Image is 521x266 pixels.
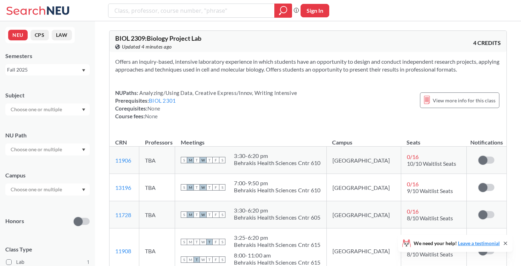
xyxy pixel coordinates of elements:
svg: Dropdown arrow [82,69,85,72]
span: M [187,211,194,218]
input: Choose one or multiple [7,105,67,114]
div: Dropdown arrow [5,183,90,196]
span: S [181,211,187,218]
span: 8/10 Waitlist Seats [407,215,453,221]
span: 9/10 Waitlist Seats [407,187,453,194]
span: T [194,256,200,263]
span: S [219,184,225,191]
div: 3:25 - 6:20 pm [234,234,320,241]
button: Sign In [301,4,329,17]
div: NUPaths: Prerequisites: Corequisites: Course fees: [115,89,297,120]
span: 0 / 16 [407,208,419,215]
div: 7:00 - 9:50 pm [234,180,320,187]
span: S [219,211,225,218]
span: F [213,211,219,218]
th: Seats [401,131,466,147]
svg: Dropdown arrow [82,148,85,151]
span: 1 [87,258,90,266]
div: Behrakis Health Sciences Cntr 615 [234,259,320,266]
input: Choose one or multiple [7,185,67,194]
span: 8/10 Waitlist Seats [407,251,453,257]
td: [GEOGRAPHIC_DATA] [326,201,401,228]
span: S [181,256,187,263]
span: T [194,157,200,163]
a: BIOL 2301 [149,97,176,104]
td: TBA [139,201,175,228]
div: NU Path [5,131,90,139]
span: M [187,157,194,163]
span: F [213,184,219,191]
span: T [194,211,200,218]
span: S [219,256,225,263]
span: W [200,211,206,218]
div: Dropdown arrow [5,103,90,115]
span: None [147,105,160,112]
th: Campus [326,131,401,147]
th: Meetings [175,131,326,147]
span: Analyzing/Using Data, Creative Express/Innov, Writing Intensive [138,90,297,96]
div: 3:30 - 6:20 pm [234,152,320,159]
button: NEU [8,30,28,40]
div: Behrakis Health Sciences Cntr 615 [234,241,320,248]
span: We need your help! [414,241,500,246]
svg: Dropdown arrow [82,188,85,191]
span: T [206,239,213,245]
span: F [213,239,219,245]
th: Notifications [467,131,506,147]
button: CPS [30,30,49,40]
input: Choose one or multiple [7,145,67,154]
span: 0 / 16 [407,181,419,187]
span: S [181,239,187,245]
div: Semesters [5,52,90,60]
span: Class Type [5,245,90,253]
p: Honors [5,217,24,225]
span: BIOL 2309 : Biology Project Lab [115,34,201,42]
span: None [145,113,158,119]
div: Behrakis Health Sciences Cntr 610 [234,159,320,166]
span: 0 / 16 [407,153,419,160]
td: TBA [139,147,175,174]
span: 10/10 Waitlist Seats [407,160,456,167]
span: W [200,239,206,245]
span: T [194,184,200,191]
span: M [187,256,194,263]
span: View more info for this class [433,96,495,105]
span: T [206,184,213,191]
div: Dropdown arrow [5,143,90,155]
section: Offers an inquiry-based, intensive laboratory experience in which students have an opportunity to... [115,58,501,73]
span: S [219,239,225,245]
div: 8:00 - 11:00 am [234,252,320,259]
span: T [206,157,213,163]
a: 11906 [115,157,131,164]
span: W [200,157,206,163]
svg: magnifying glass [279,6,287,16]
a: Leave a testimonial [458,240,500,246]
span: M [187,184,194,191]
div: Subject [5,91,90,99]
span: T [194,239,200,245]
span: S [181,184,187,191]
div: Behrakis Health Sciences Cntr 610 [234,187,320,194]
span: S [219,157,225,163]
div: Fall 2025Dropdown arrow [5,64,90,75]
span: S [181,157,187,163]
span: F [213,157,219,163]
span: T [206,211,213,218]
td: [GEOGRAPHIC_DATA] [326,147,401,174]
span: T [206,256,213,263]
div: magnifying glass [274,4,292,18]
a: 11908 [115,248,131,254]
span: W [200,256,206,263]
button: LAW [52,30,72,40]
span: W [200,184,206,191]
td: TBA [139,174,175,201]
span: F [213,256,219,263]
span: M [187,239,194,245]
input: Class, professor, course number, "phrase" [114,5,269,17]
a: 11728 [115,211,131,218]
div: 3:30 - 6:20 pm [234,207,320,214]
div: Campus [5,171,90,179]
span: Updated 4 minutes ago [122,43,172,51]
td: [GEOGRAPHIC_DATA] [326,174,401,201]
th: Professors [139,131,175,147]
